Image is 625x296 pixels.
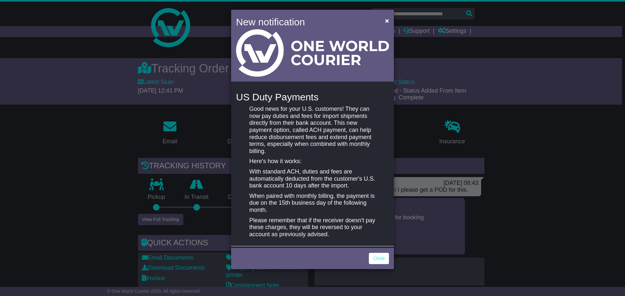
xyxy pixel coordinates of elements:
[236,29,389,77] img: Light
[385,17,389,24] span: ×
[236,15,376,29] h4: New notification
[236,92,389,102] h4: US Duty Payments
[249,106,376,155] p: Good news for your U.S. customers! They can now pay duties and fees for import shipments directly...
[249,193,376,214] p: When paired with monthly billing, the payment is due on the 15th business day of the following mo...
[249,158,376,165] p: Here's how it works:
[382,14,392,27] button: Close
[249,168,376,189] p: With standard ACH, duties and fees are automatically deducted from the customer's U.S. bank accou...
[369,253,389,264] a: Close
[249,217,376,238] p: Please remember that if the receiver doesn't pay these charges, they will be reversed to your acc...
